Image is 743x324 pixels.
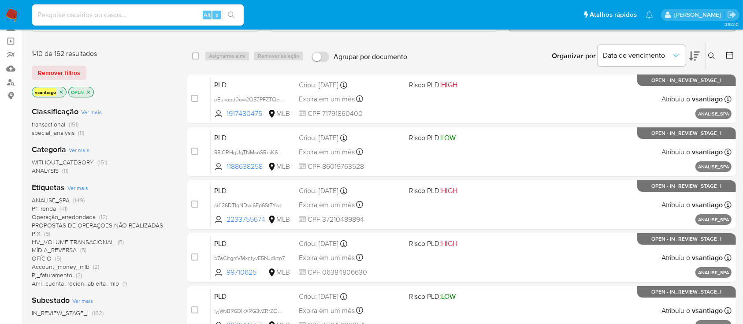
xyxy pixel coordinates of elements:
span: Atalhos rápidos [590,10,637,19]
a: Sair [727,10,736,19]
a: Notificações [646,11,653,19]
p: vinicius.santiago@mercadolivre.com [674,11,724,19]
button: search-icon [222,9,240,21]
span: Alt [204,11,211,19]
span: s [215,11,218,19]
span: 3.163.0 [724,21,739,28]
input: Pesquise usuários ou casos... [32,9,244,21]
